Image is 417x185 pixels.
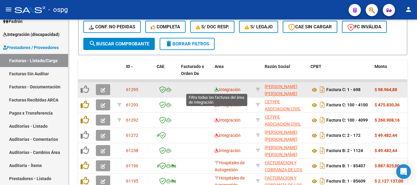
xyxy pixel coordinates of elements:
strong: Factura B: 2 - 1124 [326,148,363,153]
datatable-header-cell: Facturado x Orden De [179,60,212,87]
strong: Factura B: 1 - 85609 [326,179,365,184]
div: 27225487613 [265,129,306,142]
span: 61272 [126,133,138,138]
span: Integración (discapacidad) [3,31,60,38]
span: [PERSON_NAME] [PERSON_NAME] [265,84,297,96]
div: 30715497456 [265,159,306,172]
span: S/ Doc Resp. [196,24,229,30]
span: CAE [157,64,165,69]
span: Completa [151,24,180,30]
datatable-header-cell: Monto [372,60,409,87]
strong: Factura C: 1 - 698 [326,87,361,92]
span: ID [126,64,130,69]
strong: $ 49.482,44 [375,133,397,138]
span: - ospg [48,3,68,16]
strong: $ 887.825,00 [375,163,400,168]
mat-icon: search [89,40,96,47]
strong: $ 98.964,88 [375,87,397,92]
span: 61196 [126,163,138,168]
span: Integración [215,87,241,92]
i: Descargar documento [318,130,326,140]
span: Integración [215,102,241,107]
button: S/ legajo [239,21,278,33]
span: 61195 [126,179,138,183]
span: CAE SIN CARGAR [288,24,332,30]
i: Descargar documento [318,115,326,125]
strong: Factura C: 100 - 4100 [326,103,368,108]
datatable-header-cell: Area [212,60,253,87]
button: Conf. no pedidas [83,21,141,33]
span: [PERSON_NAME] [PERSON_NAME] [265,130,297,142]
button: Completa [145,21,186,33]
strong: $ 260.908,16 [375,118,400,123]
button: Buscar Comprobante [83,38,155,50]
button: FC Inválida [342,21,387,33]
div: 23357541514 [265,83,306,96]
span: Padrón [3,18,23,25]
strong: $ 475.830,36 [375,102,400,107]
span: Monto [375,64,387,69]
strong: Factura C: 2 - 172 [326,133,361,138]
mat-icon: menu [5,6,12,13]
strong: $ 49.482,44 [375,148,397,153]
span: CETYPE ASOCIACION CIVIL PARA EL DESARROLLO COMUNITARIO [265,99,301,132]
span: Area [215,64,224,69]
div: 30707377956 [265,98,306,111]
strong: Factura B: 1 - 85407 [326,164,365,169]
i: Descargar documento [318,85,326,94]
span: Borrar Filtros [165,41,209,47]
span: S/ legajo [245,24,273,30]
span: FC Inválida [347,24,381,30]
div: 30707377956 [265,114,306,126]
div: 20251316571 [265,144,306,157]
span: CETYPE ASOCIACION CIVIL PARA EL DESARROLLO COMUNITARIO [265,115,301,147]
span: Buscar Comprobante [89,41,149,47]
span: Prestadores / Proveedores [3,44,59,51]
datatable-header-cell: CPBT [308,60,372,87]
button: Borrar Filtros [160,38,215,50]
datatable-header-cell: CAE [154,60,179,87]
strong: Factura C: 100 - 4099 [326,118,368,123]
strong: $ 2.127.137,00 [375,179,403,183]
span: Conf. no pedidas [89,24,135,30]
span: Hospitales de Autogestión [215,160,245,172]
span: 61295 [126,87,138,92]
span: CPBT [310,64,321,69]
button: S/ Doc Resp. [190,21,235,33]
span: 61292 [126,118,138,123]
span: Integración [215,133,241,138]
mat-icon: person [405,6,412,13]
span: Integración [215,148,241,153]
datatable-header-cell: Razón Social [262,60,308,87]
span: Facturado x Orden De [181,64,204,76]
div: Open Intercom Messenger [396,164,411,179]
button: CAE SIN CARGAR [283,21,337,33]
i: Descargar documento [318,161,326,171]
span: Razón Social [265,64,290,69]
i: Descargar documento [318,100,326,110]
span: Integración [215,118,241,123]
mat-icon: delete [165,40,172,47]
datatable-header-cell: ID [124,60,154,87]
span: 61293 [126,102,138,107]
i: Descargar documento [318,146,326,155]
span: [PERSON_NAME] [PERSON_NAME] [265,145,297,157]
span: 61238 [126,148,138,153]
